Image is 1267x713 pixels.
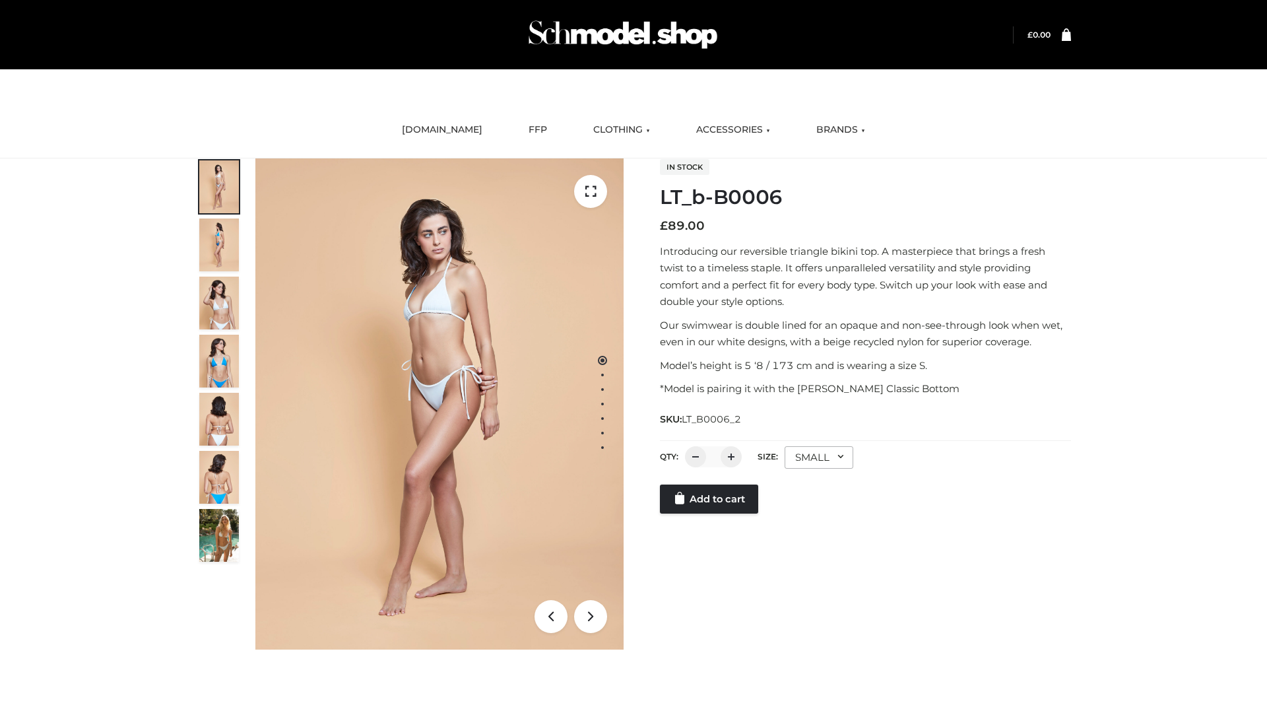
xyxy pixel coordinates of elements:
[583,116,660,145] a: CLOTHING
[199,219,239,271] img: ArielClassicBikiniTop_CloudNine_AzureSky_OW114ECO_2-scaled.jpg
[255,158,624,650] img: LT_b-B0006
[686,116,780,145] a: ACCESSORIES
[524,9,722,61] img: Schmodel Admin 964
[1027,30,1051,40] a: £0.00
[660,219,705,233] bdi: 89.00
[660,411,742,427] span: SKU:
[1027,30,1033,40] span: £
[660,452,678,461] label: QTY:
[519,116,557,145] a: FFP
[1027,30,1051,40] bdi: 0.00
[785,446,853,469] div: SMALL
[199,335,239,388] img: ArielClassicBikiniTop_CloudNine_AzureSky_OW114ECO_4-scaled.jpg
[806,116,875,145] a: BRANDS
[660,485,758,514] a: Add to cart
[199,277,239,329] img: ArielClassicBikiniTop_CloudNine_AzureSky_OW114ECO_3-scaled.jpg
[758,452,778,461] label: Size:
[199,160,239,213] img: ArielClassicBikiniTop_CloudNine_AzureSky_OW114ECO_1-scaled.jpg
[199,451,239,504] img: ArielClassicBikiniTop_CloudNine_AzureSky_OW114ECO_8-scaled.jpg
[660,219,668,233] span: £
[199,509,239,562] img: Arieltop_CloudNine_AzureSky2.jpg
[660,159,709,175] span: In stock
[660,380,1071,397] p: *Model is pairing it with the [PERSON_NAME] Classic Bottom
[660,243,1071,310] p: Introducing our reversible triangle bikini top. A masterpiece that brings a fresh twist to a time...
[660,357,1071,374] p: Model’s height is 5 ‘8 / 173 cm and is wearing a size S.
[660,186,1071,209] h1: LT_b-B0006
[660,317,1071,351] p: Our swimwear is double lined for an opaque and non-see-through look when wet, even in our white d...
[199,393,239,446] img: ArielClassicBikiniTop_CloudNine_AzureSky_OW114ECO_7-scaled.jpg
[392,116,492,145] a: [DOMAIN_NAME]
[682,413,741,425] span: LT_B0006_2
